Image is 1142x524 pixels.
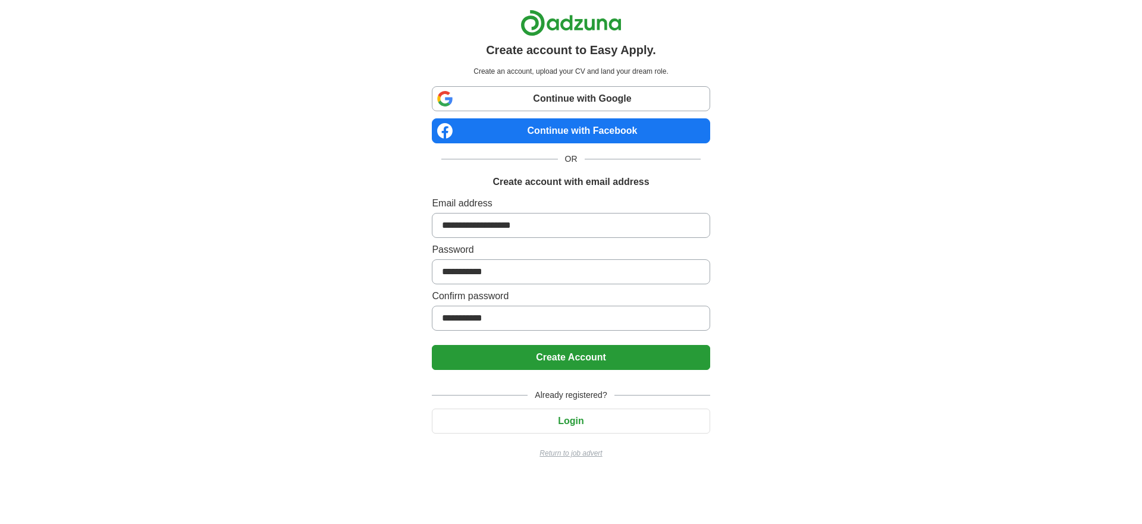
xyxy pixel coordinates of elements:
img: Adzuna logo [520,10,622,36]
label: Password [432,243,710,257]
p: Create an account, upload your CV and land your dream role. [434,66,707,77]
span: Already registered? [528,389,614,401]
button: Login [432,409,710,434]
label: Confirm password [432,289,710,303]
a: Return to job advert [432,448,710,459]
a: Continue with Google [432,86,710,111]
span: OR [558,153,585,165]
a: Login [432,416,710,426]
a: Continue with Facebook [432,118,710,143]
h1: Create account to Easy Apply. [486,41,656,59]
h1: Create account with email address [492,175,649,189]
button: Create Account [432,345,710,370]
label: Email address [432,196,710,211]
